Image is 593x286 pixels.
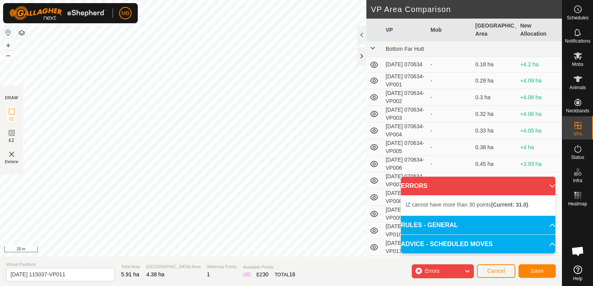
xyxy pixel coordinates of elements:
span: 30 [262,271,269,277]
td: +4.08 ha [517,89,562,106]
td: 0.18 ha [472,57,517,72]
td: [DATE] 070634-VP002 [383,89,428,106]
span: Virtual Paddock [6,261,115,268]
td: 0.46 ha [472,172,517,189]
span: Neckbands [566,109,589,113]
td: [DATE] 070634-VP009 [383,206,428,222]
td: [DATE] 070634-VP004 [383,122,428,139]
p-accordion-header: ADVICE - SCHEDULED MOVES [401,235,555,253]
div: - [430,160,469,168]
span: Heatmap [568,202,587,206]
span: Animals [569,85,586,90]
div: - [430,143,469,152]
div: - [430,60,469,69]
div: - [430,127,469,135]
td: [DATE] 070634-VP006 [383,156,428,172]
a: Help [562,262,593,284]
a: Contact Us [289,246,312,253]
span: Mobs [572,62,583,67]
td: +4.09 ha [517,72,562,89]
button: Save [518,264,556,278]
div: - [430,77,469,85]
span: Delete [5,159,19,165]
td: [DATE] 070634-VP008 [383,189,428,206]
th: Mob [427,19,472,41]
th: VP [383,19,428,41]
td: 0.3 ha [472,89,517,106]
div: - [430,110,469,118]
div: DRAW [5,95,18,101]
div: EZ [257,270,269,279]
div: TOTAL [275,270,295,279]
p-accordion-header: RULES - GENERAL [401,216,555,234]
td: +4.06 ha [517,106,562,122]
button: Map Layers [17,28,26,38]
td: 0.45 ha [472,156,517,172]
td: +4.05 ha [517,122,562,139]
span: ERRORS [401,181,427,191]
h2: VP Area Comparison [371,5,562,14]
span: 4.38 ha [146,271,165,277]
span: Infra [573,178,582,183]
td: [DATE] 070634 [383,57,428,72]
td: +3.93 ha [517,156,562,172]
th: [GEOGRAPHIC_DATA] Area [472,19,517,41]
div: Open chat [566,239,590,263]
span: 16 [289,271,295,277]
td: [DATE] 070634-VP010 [383,222,428,239]
span: IZ cannot have more than 30 points . [406,202,530,208]
td: +3.94 ha [517,256,562,272]
span: Errors [425,268,439,274]
button: Reset Map [3,28,13,37]
span: Bottom Far Hutt [386,46,424,52]
span: VPs [573,132,582,136]
div: - [430,93,469,102]
td: 0.32 ha [472,106,517,122]
span: 0 [247,271,250,277]
a: Privacy Policy [250,246,279,253]
span: MB [121,9,130,17]
button: Cancel [477,264,515,278]
img: Gallagher Logo [9,6,106,20]
span: 1 [207,271,210,277]
span: Cancel [487,268,505,274]
button: + [3,41,13,50]
td: [DATE] 070634-VP001 [383,72,428,89]
span: Watering Points [207,264,237,270]
span: Total Area [121,264,140,270]
span: Save [531,268,544,274]
b: (Current: 31.0) [491,202,528,208]
span: ADVICE - SCHEDULED MOVES [401,239,492,249]
td: +4 ha [517,139,562,156]
td: 0.44 ha [472,256,517,272]
span: EZ [9,138,15,143]
td: [DATE] 070634-VP012 [383,256,428,272]
p-accordion-header: ERRORS [401,177,555,195]
td: +3.92 ha [517,172,562,189]
img: VP [7,150,16,159]
td: 0.29 ha [472,72,517,89]
div: IZ [243,270,250,279]
td: 0.38 ha [472,139,517,156]
span: Help [573,276,583,281]
td: [DATE] 070634-VP005 [383,139,428,156]
span: IZ [10,116,14,122]
span: RULES - GENERAL [401,221,458,230]
span: Schedules [567,16,588,20]
span: [GEOGRAPHIC_DATA] Area [146,264,201,270]
th: New Allocation [517,19,562,41]
span: Status [571,155,584,160]
p-accordion-content: ERRORS [401,195,555,215]
button: – [3,51,13,60]
td: [DATE] 070634-VP003 [383,106,428,122]
td: [DATE] 070634-VP007 [383,172,428,189]
span: 5.91 ha [121,271,139,277]
td: +4.2 ha [517,57,562,72]
span: Available Points [243,264,295,270]
td: [DATE] 070634-VP011 [383,239,428,256]
td: 0.33 ha [472,122,517,139]
span: Notifications [565,39,590,43]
